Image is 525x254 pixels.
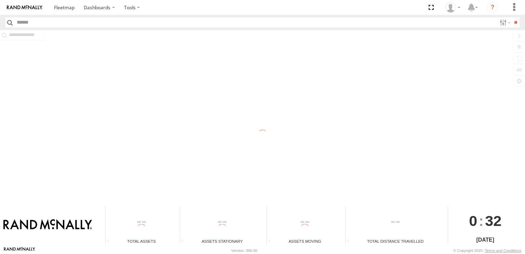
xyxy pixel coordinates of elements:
[106,238,177,244] div: Total Assets
[267,239,277,244] div: Total number of assets current in transit.
[346,238,445,244] div: Total Distance Travelled
[469,206,477,236] span: 0
[443,2,463,13] div: Valeo Dash
[448,206,523,236] div: :
[180,238,264,244] div: Assets Stationary
[485,206,501,236] span: 32
[448,236,523,244] div: [DATE]
[487,2,498,13] i: ?
[497,17,512,27] label: Search Filter Options
[231,249,257,253] div: Version: 306.00
[485,249,521,253] a: Terms and Conditions
[106,239,116,244] div: Total number of Enabled Assets
[346,239,356,244] div: Total distance travelled by all assets within specified date range and applied filters
[7,5,42,10] img: rand-logo.svg
[4,247,35,254] a: Visit our Website
[3,219,92,231] img: Rand McNally
[453,249,521,253] div: © Copyright 2025 -
[267,238,342,244] div: Assets Moving
[180,239,190,244] div: Total number of assets current stationary.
